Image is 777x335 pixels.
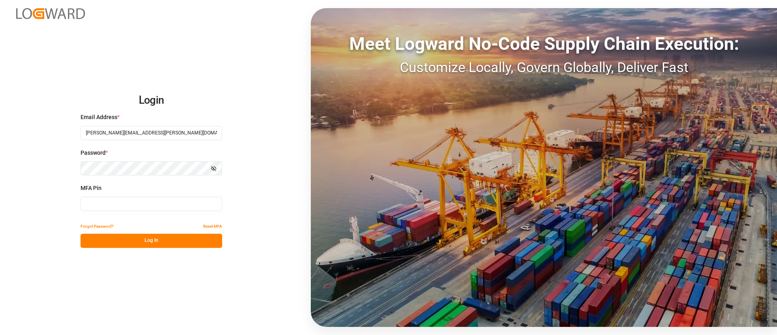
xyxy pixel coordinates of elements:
[311,57,777,78] div: Customize Locally, Govern Globally, Deliver Fast
[81,87,222,113] h2: Login
[81,126,222,140] input: Enter your email
[81,234,222,248] button: Log In
[203,220,222,234] button: Reset MFA
[81,184,102,192] span: MFA Pin
[81,149,106,157] span: Password
[81,220,114,234] button: Forgot Password?
[81,113,117,122] span: Email Address
[311,30,777,57] div: Meet Logward No-Code Supply Chain Execution:
[16,8,85,19] img: Logward_new_orange.png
